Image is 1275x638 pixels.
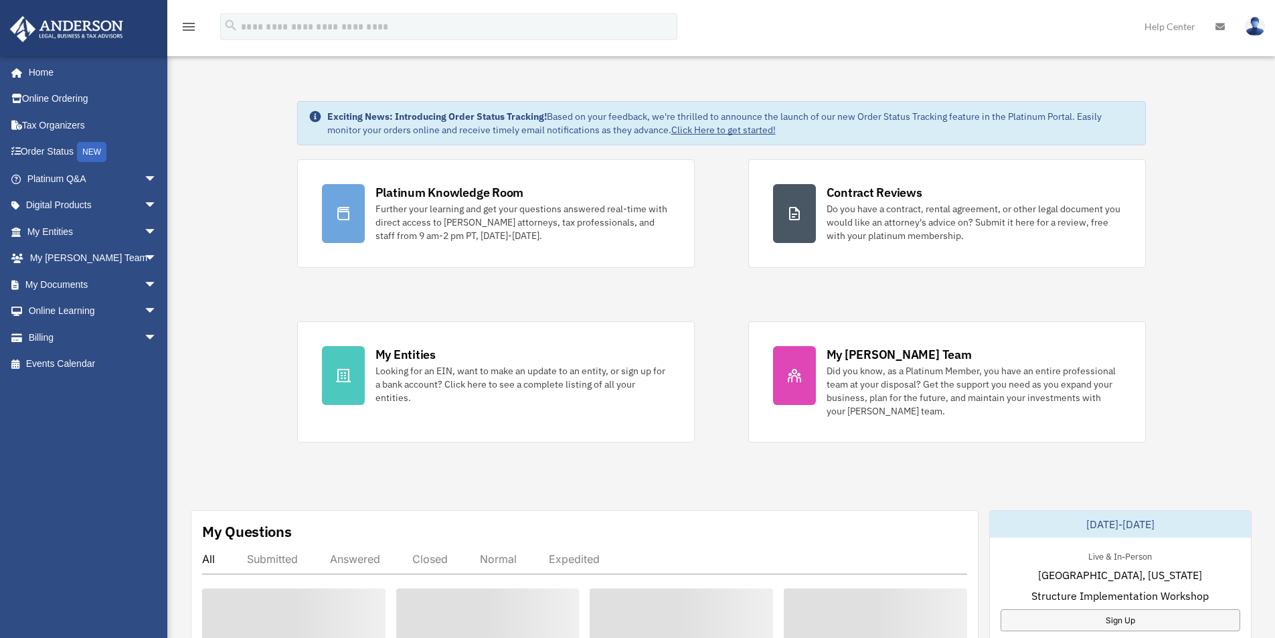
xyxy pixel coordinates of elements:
[330,552,380,566] div: Answered
[375,346,436,363] div: My Entities
[9,112,177,139] a: Tax Organizers
[9,192,177,219] a: Digital Productsarrow_drop_down
[297,321,695,443] a: My Entities Looking for an EIN, want to make an update to an entity, or sign up for a bank accoun...
[327,110,1134,137] div: Based on your feedback, we're thrilled to announce the launch of our new Order Status Tracking fe...
[827,364,1121,418] div: Did you know, as a Platinum Member, you have an entire professional team at your disposal? Get th...
[297,159,695,268] a: Platinum Knowledge Room Further your learning and get your questions answered real-time with dire...
[1031,588,1209,604] span: Structure Implementation Workshop
[144,192,171,220] span: arrow_drop_down
[375,364,670,404] div: Looking for an EIN, want to make an update to an entity, or sign up for a bank account? Click her...
[412,552,448,566] div: Closed
[1001,609,1240,631] a: Sign Up
[375,184,524,201] div: Platinum Knowledge Room
[144,218,171,246] span: arrow_drop_down
[9,218,177,245] a: My Entitiesarrow_drop_down
[827,346,972,363] div: My [PERSON_NAME] Team
[9,86,177,112] a: Online Ordering
[1245,17,1265,36] img: User Pic
[375,202,670,242] div: Further your learning and get your questions answered real-time with direct access to [PERSON_NAM...
[827,184,922,201] div: Contract Reviews
[748,321,1146,443] a: My [PERSON_NAME] Team Did you know, as a Platinum Member, you have an entire professional team at...
[1078,548,1163,562] div: Live & In-Person
[9,298,177,325] a: Online Learningarrow_drop_down
[480,552,517,566] div: Normal
[327,110,547,123] strong: Exciting News: Introducing Order Status Tracking!
[990,511,1251,538] div: [DATE]-[DATE]
[224,18,238,33] i: search
[1038,567,1202,583] span: [GEOGRAPHIC_DATA], [US_STATE]
[144,298,171,325] span: arrow_drop_down
[6,16,127,42] img: Anderson Advisors Platinum Portal
[9,245,177,272] a: My [PERSON_NAME] Teamarrow_drop_down
[144,165,171,193] span: arrow_drop_down
[748,159,1146,268] a: Contract Reviews Do you have a contract, rental agreement, or other legal document you would like...
[9,271,177,298] a: My Documentsarrow_drop_down
[144,245,171,272] span: arrow_drop_down
[9,351,177,378] a: Events Calendar
[9,59,171,86] a: Home
[9,165,177,192] a: Platinum Q&Aarrow_drop_down
[9,139,177,166] a: Order StatusNEW
[247,552,298,566] div: Submitted
[181,19,197,35] i: menu
[202,522,292,542] div: My Questions
[77,142,106,162] div: NEW
[144,271,171,299] span: arrow_drop_down
[181,23,197,35] a: menu
[671,124,776,136] a: Click Here to get started!
[9,324,177,351] a: Billingarrow_drop_down
[202,552,215,566] div: All
[144,324,171,351] span: arrow_drop_down
[549,552,600,566] div: Expedited
[827,202,1121,242] div: Do you have a contract, rental agreement, or other legal document you would like an attorney's ad...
